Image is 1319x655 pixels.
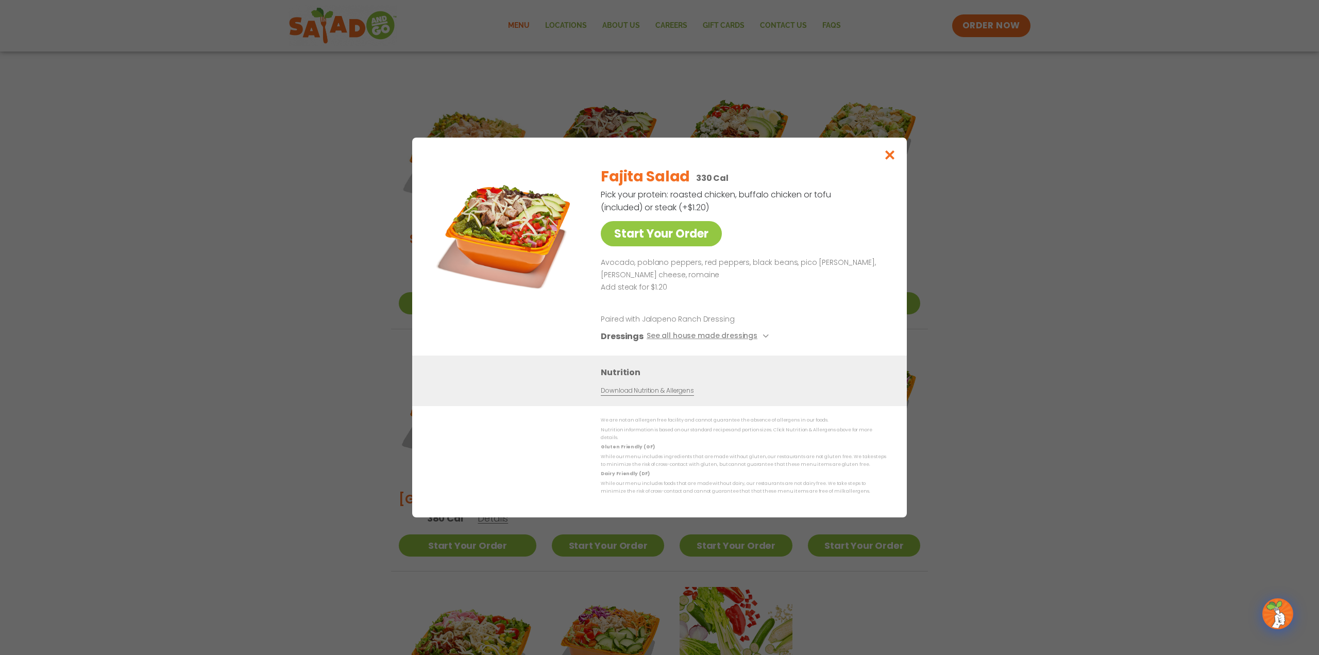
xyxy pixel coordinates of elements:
[601,479,886,495] p: While our menu includes foods that are made without dairy, our restaurants are not dairy free. We...
[647,330,772,343] button: See all house made dressings
[601,426,886,442] p: Nutrition information is based on our standard recipes and portion sizes. Click Nutrition & Aller...
[601,221,722,246] a: Start Your Order
[601,314,791,325] p: Paired with Jalapeno Ranch Dressing
[873,138,907,172] button: Close modal
[696,172,729,184] p: 330 Cal
[601,188,833,214] p: Pick your protein: roasted chicken, buffalo chicken or tofu (included) or steak (+$1.20)
[435,158,580,303] img: Featured product photo for Fajita Salad
[601,386,694,396] a: Download Nutrition & Allergens
[601,471,649,477] strong: Dairy Friendly (DF)
[601,453,886,469] p: While our menu includes ingredients that are made without gluten, our restaurants are not gluten ...
[601,257,882,281] p: Avocado, poblano peppers, red peppers, black beans, pico [PERSON_NAME], [PERSON_NAME] cheese, rom...
[601,166,690,188] h2: Fajita Salad
[601,366,891,379] h3: Nutrition
[601,416,886,424] p: We are not an allergen free facility and cannot guarantee the absence of allergens in our foods.
[601,444,654,450] strong: Gluten Friendly (GF)
[601,330,644,343] h3: Dressings
[1263,599,1292,628] img: wpChatIcon
[601,281,882,294] p: Add steak for $1.20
